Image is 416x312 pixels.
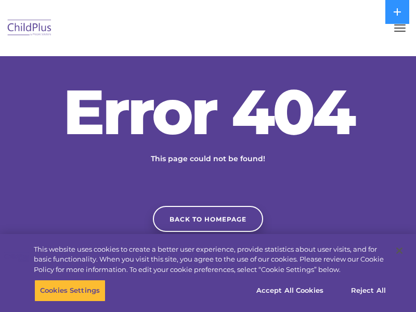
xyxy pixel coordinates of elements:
a: Back to homepage [153,206,263,232]
button: Close [388,239,411,262]
button: Reject All [336,280,401,302]
img: ChildPlus by Procare Solutions [5,16,54,41]
div: This website uses cookies to create a better user experience, provide statistics about user visit... [34,244,387,275]
p: This page could not be found! [99,153,317,164]
button: Accept All Cookies [251,280,329,302]
button: Cookies Settings [34,280,106,302]
h2: Error 404 [52,81,364,143]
